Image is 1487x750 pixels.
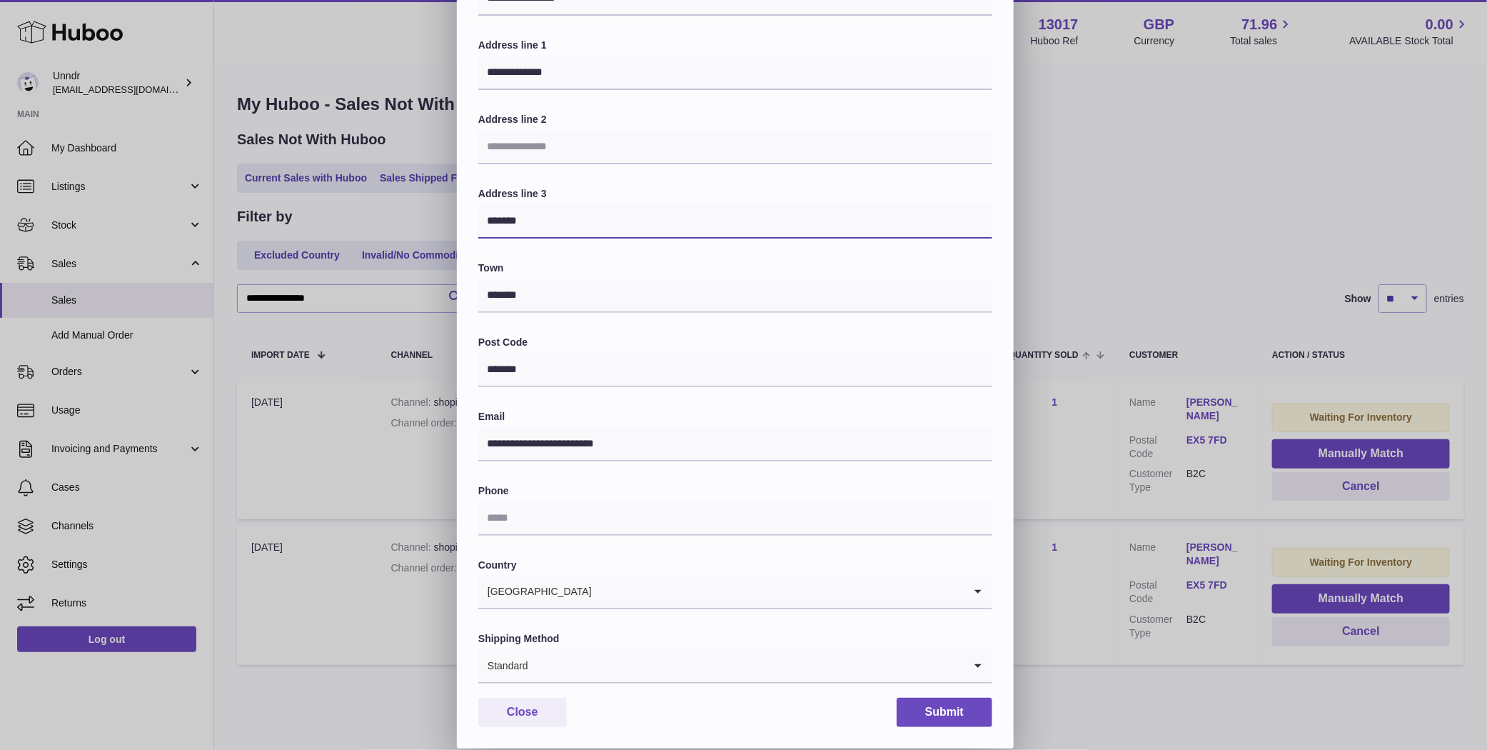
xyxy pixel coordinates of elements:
label: Post Code [478,336,992,349]
button: Submit [897,698,992,727]
label: Shipping Method [478,632,992,646]
span: Standard [478,649,529,682]
button: Close [478,698,567,727]
label: Address line 2 [478,113,992,126]
label: Phone [478,484,992,498]
label: Town [478,261,992,275]
label: Address line 3 [478,187,992,201]
label: Email [478,410,992,424]
div: Search for option [478,575,992,609]
input: Search for option [529,649,964,682]
div: Search for option [478,649,992,684]
span: [GEOGRAPHIC_DATA] [478,575,593,608]
input: Search for option [593,575,964,608]
label: Country [478,559,992,572]
label: Address line 1 [478,39,992,52]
